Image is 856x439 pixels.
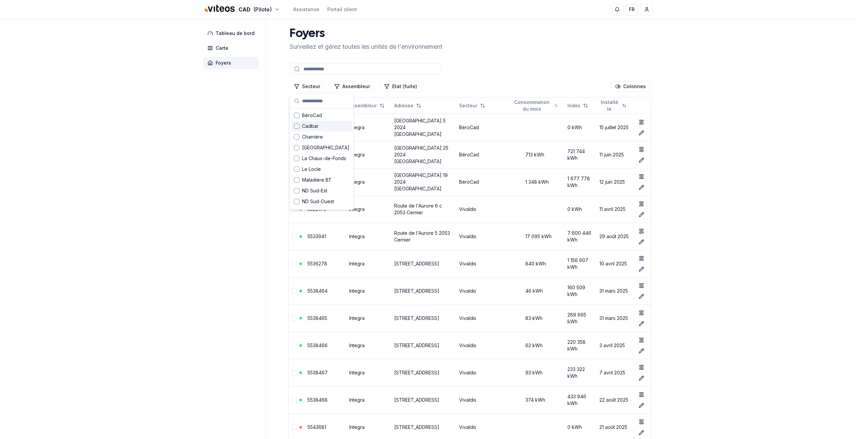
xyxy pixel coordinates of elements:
a: [STREET_ADDRESS] [394,397,439,403]
td: Integra [346,359,392,386]
a: Foyers [203,57,261,69]
a: 5538464 [307,288,328,294]
div: 374 kWh [512,397,562,403]
span: Carte [216,45,228,51]
td: Vivaldis [456,386,509,413]
td: 11 juin 2025 [597,141,633,168]
td: 15 juillet 2025 [597,114,633,141]
td: Integra [346,168,392,195]
div: 160 509 kWh [567,284,594,298]
span: Charrière [302,134,323,140]
span: Foyers [216,60,231,66]
a: 5538468 [307,397,328,403]
div: 269 665 kWh [567,312,594,325]
div: 220 358 kWh [567,339,594,352]
td: Integra [346,332,392,359]
td: 31 mars 2025 [597,277,633,304]
span: CAD [238,5,251,13]
td: 31 mars 2025 [597,304,633,332]
span: [GEOGRAPHIC_DATA] [302,144,349,151]
div: 0 kWh [567,206,594,213]
td: Vivaldis [456,332,509,359]
a: [STREET_ADDRESS] [394,370,439,375]
span: Installé le [599,99,619,112]
td: Integra [346,141,392,168]
h1: Foyers [290,27,442,41]
td: Vivaldis [456,195,509,223]
td: Integra [346,195,392,223]
a: 5538465 [307,315,327,321]
button: Not sorted. Click to sort ascending. [345,100,389,111]
td: 3 avril 2025 [597,332,633,359]
a: Assistance [293,6,319,13]
td: Vivaldis [456,359,509,386]
a: [STREET_ADDRESS] [394,315,439,321]
span: ND Sud-Est [302,187,327,194]
td: 7 avril 2025 [597,359,633,386]
button: Filtrer les lignes [330,81,374,92]
div: 0 kWh [567,424,594,431]
a: 5543681 [307,424,326,430]
div: 1 348 kWh [512,179,562,185]
div: 433 946 kWh [567,393,594,407]
p: Surveillez et gérez toutes les unités de l'environnement [290,42,442,51]
button: FR [626,3,638,15]
span: Index [567,102,580,109]
a: Carte [203,42,261,54]
td: 22 août 2025 [597,386,633,413]
td: Integra [346,386,392,413]
span: Consommation du mois [512,99,552,112]
span: Tableau de bord [216,30,255,37]
a: 5533941 [307,233,326,239]
td: 11 avril 2025 [597,195,633,223]
div: 46 kWh [512,288,562,294]
div: 0 kWh [567,124,594,131]
img: Viteos - CAD Logo [203,1,236,17]
div: 713 kWh [512,151,562,158]
td: Vivaldis [456,250,509,277]
a: [STREET_ADDRESS] [394,261,439,266]
button: Sélectionner la ligne [291,397,297,403]
a: 5536278 [307,261,327,266]
td: Integra [346,223,392,250]
button: Not sorted. Click to sort ascending. [455,100,489,111]
a: 5538466 [307,342,328,348]
div: 1 156 607 kWh [567,257,594,270]
button: Sélectionner la ligne [291,370,297,375]
td: BéroCad [456,114,509,141]
td: Integra [346,277,392,304]
a: Portail client [327,6,357,13]
a: [GEOGRAPHIC_DATA] 5 2024 [GEOGRAPHIC_DATA] [394,118,446,137]
a: [STREET_ADDRESS] [394,424,439,430]
button: Sélectionner la ligne [291,316,297,321]
button: Not sorted. Click to sort ascending. [595,100,631,111]
a: [STREET_ADDRESS] [394,288,439,294]
button: Sélectionner la ligne [291,425,297,430]
button: Filtrer les lignes [380,81,421,92]
td: Vivaldis [456,304,509,332]
button: Sélectionner la ligne [291,288,297,294]
div: 93 kWh [512,369,562,376]
td: Integra [346,304,392,332]
a: [GEOGRAPHIC_DATA] 19 2024 [GEOGRAPHIC_DATA] [394,172,448,191]
span: Le Locle [302,166,321,173]
a: [STREET_ADDRESS] [394,342,439,348]
button: Not sorted. Click to sort ascending. [508,100,562,111]
div: 62 kWh [512,342,562,349]
a: [GEOGRAPHIC_DATA] 25 2024 [GEOGRAPHIC_DATA] [394,145,448,164]
button: CAD(Pilote) [203,2,280,17]
div: 721 744 kWh [567,148,594,161]
a: Route de l'Aurore 6 c 2053 Cernier [394,203,442,215]
button: Sélectionner la ligne [291,261,297,266]
div: 840 kWh [512,260,562,267]
button: Not sorted. Click to sort ascending. [563,100,592,111]
span: Cadbar [302,123,319,130]
td: 10 avril 2025 [597,250,633,277]
div: 7 600 446 kWh [567,230,594,243]
div: 83 kWh [512,315,562,322]
button: Filtrer les lignes [290,81,325,92]
button: Sélectionner la ligne [291,343,297,348]
span: BéroCad [302,112,322,119]
a: 5528179 [307,206,326,212]
td: Vivaldis [456,277,509,304]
